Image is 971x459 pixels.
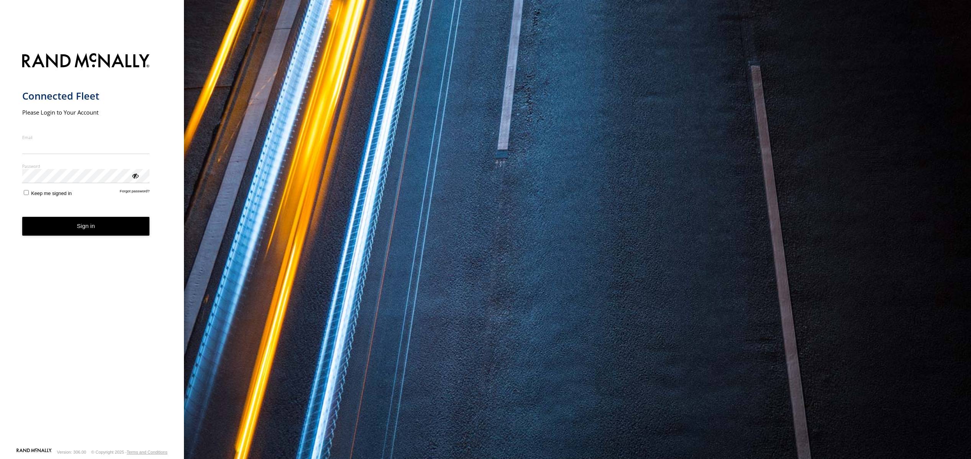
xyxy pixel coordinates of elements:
[22,163,150,169] label: Password
[22,134,150,140] label: Email
[57,450,86,454] div: Version: 306.00
[127,450,167,454] a: Terms and Conditions
[131,172,139,179] div: ViewPassword
[120,189,150,196] a: Forgot password?
[22,49,162,448] form: main
[31,190,72,196] span: Keep me signed in
[22,90,150,102] h1: Connected Fleet
[24,190,29,195] input: Keep me signed in
[91,450,167,454] div: © Copyright 2025 -
[16,448,52,456] a: Visit our Website
[22,108,150,116] h2: Please Login to Your Account
[22,217,150,236] button: Sign in
[22,52,150,71] img: Rand McNally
